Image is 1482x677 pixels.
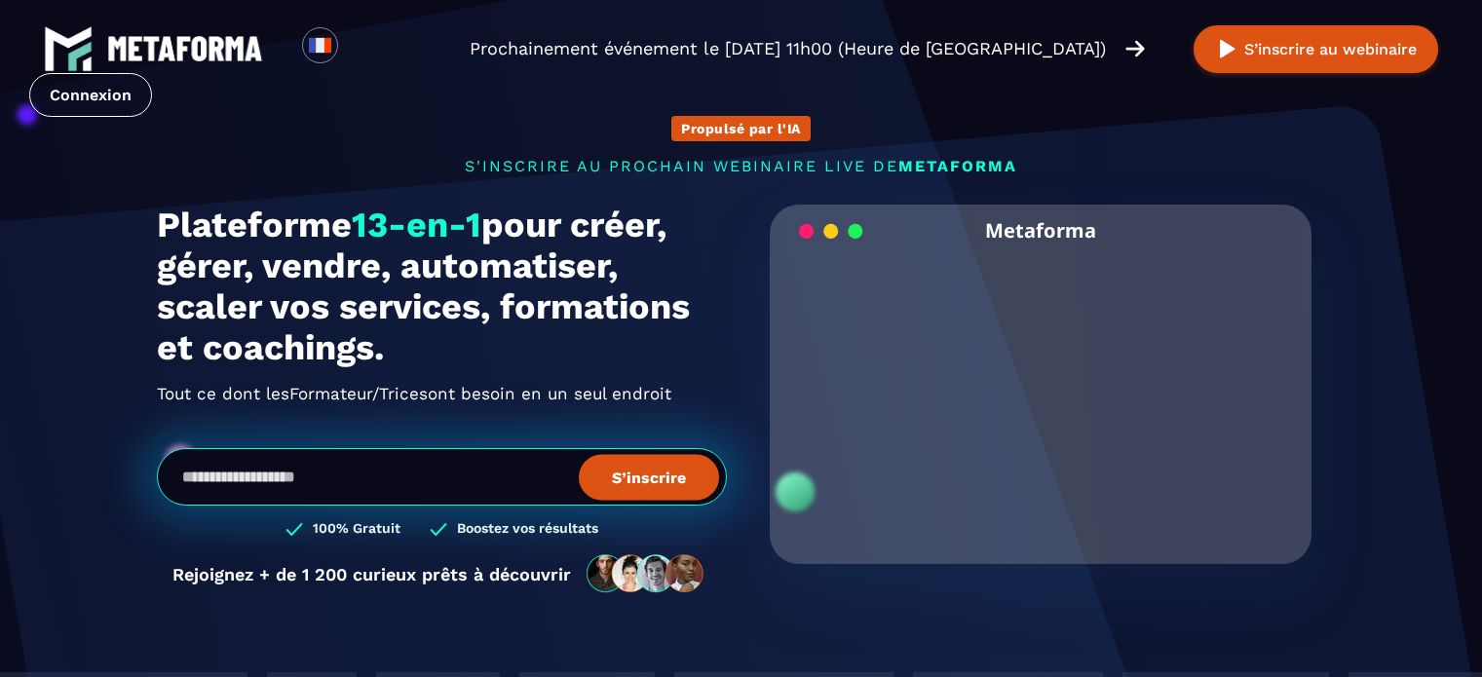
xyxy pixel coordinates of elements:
span: 13-en-1 [352,205,481,245]
div: Search for option [338,27,386,70]
h3: 100% Gratuit [313,520,400,539]
video: Your browser does not support the video tag. [784,256,1298,512]
img: logo [107,36,263,61]
h3: Boostez vos résultats [457,520,598,539]
img: arrow-right [1125,38,1145,59]
p: Prochainement événement le [DATE] 11h00 (Heure de [GEOGRAPHIC_DATA]) [470,35,1106,62]
span: Formateur/Trices [289,378,428,409]
button: S’inscrire au webinaire [1194,25,1438,73]
h1: Plateforme pour créer, gérer, vendre, automatiser, scaler vos services, formations et coachings. [157,205,727,368]
img: fr [308,33,332,57]
img: community-people [581,553,711,594]
a: Connexion [29,73,152,117]
p: Rejoignez + de 1 200 curieux prêts à découvrir [172,564,571,584]
h2: Tout ce dont les ont besoin en un seul endroit [157,378,727,409]
input: Search for option [355,37,369,60]
p: s'inscrire au prochain webinaire live de [157,157,1326,175]
button: S’inscrire [579,454,719,500]
h2: Metaforma [985,205,1096,256]
span: METAFORMA [898,157,1017,175]
img: checked [285,520,303,539]
img: logo [44,24,93,73]
img: play [1215,37,1239,61]
img: loading [799,222,863,241]
img: checked [430,520,447,539]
